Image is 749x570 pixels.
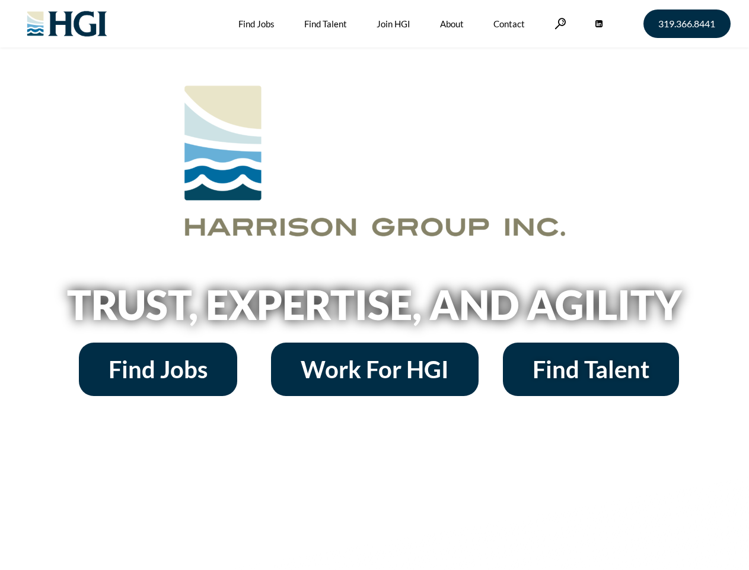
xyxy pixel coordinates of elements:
h2: Trust, Expertise, and Agility [37,284,713,325]
a: Find Talent [503,343,679,396]
a: Find Jobs [79,343,237,396]
span: Find Jobs [109,357,208,381]
span: Find Talent [533,357,649,381]
a: Search [554,18,566,29]
a: 319.366.8441 [643,9,731,38]
span: 319.366.8441 [658,19,715,28]
span: Work For HGI [301,357,449,381]
a: Work For HGI [271,343,479,396]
